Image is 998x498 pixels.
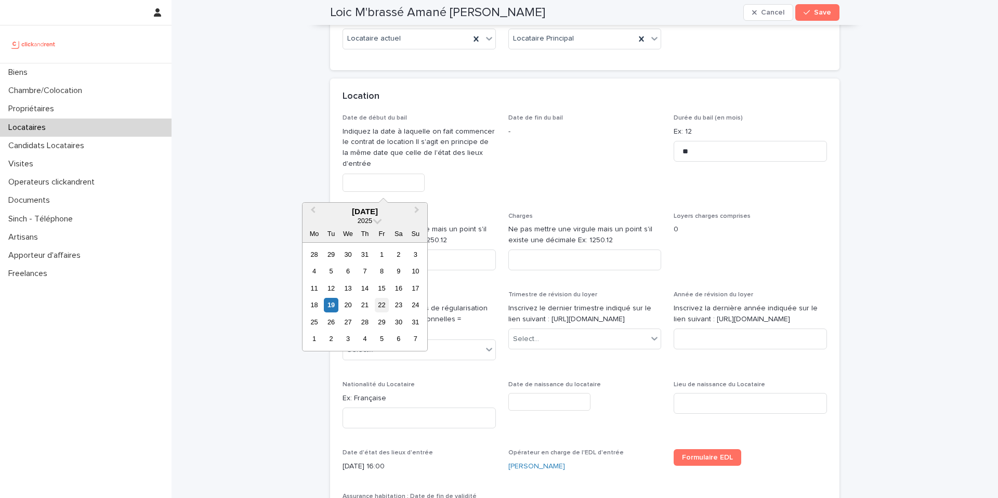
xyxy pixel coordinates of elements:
span: 2025 [358,217,372,225]
img: UCB0brd3T0yccxBKYDjQ [8,34,59,55]
div: Choose Sunday, 3 August 2025 [409,247,423,261]
div: Choose Thursday, 28 August 2025 [358,315,372,329]
div: Choose Saturday, 30 August 2025 [391,315,405,329]
p: 0 [674,224,827,235]
h2: Loic M'brassé Amané [PERSON_NAME] [330,5,545,20]
p: Ex: 12 [674,126,827,137]
div: Select... [513,334,539,345]
div: [DATE] [303,207,427,216]
p: [DATE] 16:00 [343,461,496,472]
div: Choose Friday, 15 August 2025 [375,281,389,295]
div: We [341,227,355,241]
div: Choose Monday, 18 August 2025 [307,298,321,312]
div: Choose Monday, 1 September 2025 [307,332,321,346]
p: Operateurs clickandrent [4,177,103,187]
div: Choose Sunday, 24 August 2025 [409,298,423,312]
div: Choose Friday, 29 August 2025 [375,315,389,329]
span: Charges [508,213,533,219]
div: Choose Saturday, 16 August 2025 [391,281,405,295]
p: Visites [4,159,42,169]
span: Date d'état des lieux d'entrée [343,450,433,456]
span: Date de début du bail [343,115,407,121]
h2: Location [343,91,379,102]
p: Documents [4,195,58,205]
div: Choose Saturday, 9 August 2025 [391,264,405,278]
div: Choose Friday, 5 September 2025 [375,332,389,346]
p: Chambre/Colocation [4,86,90,96]
div: Choose Sunday, 31 August 2025 [409,315,423,329]
p: Sinch - Téléphone [4,214,81,224]
div: Choose Monday, 11 August 2025 [307,281,321,295]
p: Artisans [4,232,46,242]
p: Inscrivez le dernier trimestre indiqué sur le lien suivant : [URL][DOMAIN_NAME] [508,303,662,325]
span: Trimestre de révision du loyer [508,292,597,298]
div: Choose Tuesday, 12 August 2025 [324,281,338,295]
span: Durée du bail (en mois) [674,115,743,121]
div: Choose Tuesday, 29 July 2025 [324,247,338,261]
p: Apporteur d'affaires [4,251,89,260]
div: Choose Thursday, 7 August 2025 [358,264,372,278]
button: Save [795,4,839,21]
p: Inscrivez la dernière année indiquée sur le lien suivant : [URL][DOMAIN_NAME] [674,303,827,325]
div: Choose Wednesday, 13 August 2025 [341,281,355,295]
span: Locataire actuel [347,33,401,44]
div: Choose Wednesday, 20 August 2025 [341,298,355,312]
span: Lieu de naissance du Locataire [674,382,765,388]
p: - [508,126,662,137]
div: Choose Friday, 8 August 2025 [375,264,389,278]
div: Choose Thursday, 14 August 2025 [358,281,372,295]
div: month 2025-08 [306,246,424,347]
div: Choose Sunday, 7 September 2025 [409,332,423,346]
a: Formulaire EDL [674,449,741,466]
span: Date de fin du bail [508,115,563,121]
div: Tu [324,227,338,241]
span: Nationalité du Locataire [343,382,415,388]
div: Choose Sunday, 10 August 2025 [409,264,423,278]
span: Save [814,9,831,16]
div: Choose Thursday, 4 September 2025 [358,332,372,346]
div: Choose Wednesday, 30 July 2025 [341,247,355,261]
div: Choose Monday, 25 August 2025 [307,315,321,329]
div: Choose Tuesday, 2 September 2025 [324,332,338,346]
p: Propriétaires [4,104,62,114]
span: Année de révision du loyer [674,292,753,298]
div: Choose Thursday, 31 July 2025 [358,247,372,261]
div: Choose Thursday, 21 August 2025 [358,298,372,312]
a: [PERSON_NAME] [508,461,565,472]
div: Choose Friday, 22 August 2025 [375,298,389,312]
p: Indiquez la date à laquelle on fait commencer le contrat de location Il s'agit en principe de la ... [343,126,496,169]
div: Choose Tuesday, 19 August 2025 [324,298,338,312]
div: Choose Tuesday, 5 August 2025 [324,264,338,278]
span: Date de naissance du locataire [508,382,601,388]
p: Locataires [4,123,54,133]
div: Choose Monday, 4 August 2025 [307,264,321,278]
div: Th [358,227,372,241]
div: Sa [391,227,405,241]
p: Ex: Française [343,393,496,404]
div: Choose Sunday, 17 August 2025 [409,281,423,295]
button: Cancel [743,4,793,21]
span: Loyers charges comprises [674,213,751,219]
span: Cancel [761,9,784,16]
button: Next Month [410,204,426,220]
div: Choose Friday, 1 August 2025 [375,247,389,261]
span: Locataire Principal [513,33,574,44]
div: Choose Tuesday, 26 August 2025 [324,315,338,329]
span: Formulaire EDL [682,454,733,461]
div: Choose Wednesday, 6 August 2025 [341,264,355,278]
div: Choose Wednesday, 27 August 2025 [341,315,355,329]
span: Opérateur en charge de l'EDL d'entrée [508,450,624,456]
div: Choose Wednesday, 3 September 2025 [341,332,355,346]
div: Choose Saturday, 23 August 2025 [391,298,405,312]
p: Candidats Locataires [4,141,93,151]
button: Previous Month [304,204,320,220]
div: Fr [375,227,389,241]
div: Mo [307,227,321,241]
p: Biens [4,68,36,77]
p: Ne pas mettre une virgule mais un point s'il existe une décimale Ex: 1250.12 [508,224,662,246]
div: Su [409,227,423,241]
p: Freelances [4,269,56,279]
div: Choose Saturday, 6 September 2025 [391,332,405,346]
div: Choose Monday, 28 July 2025 [307,247,321,261]
div: Choose Saturday, 2 August 2025 [391,247,405,261]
